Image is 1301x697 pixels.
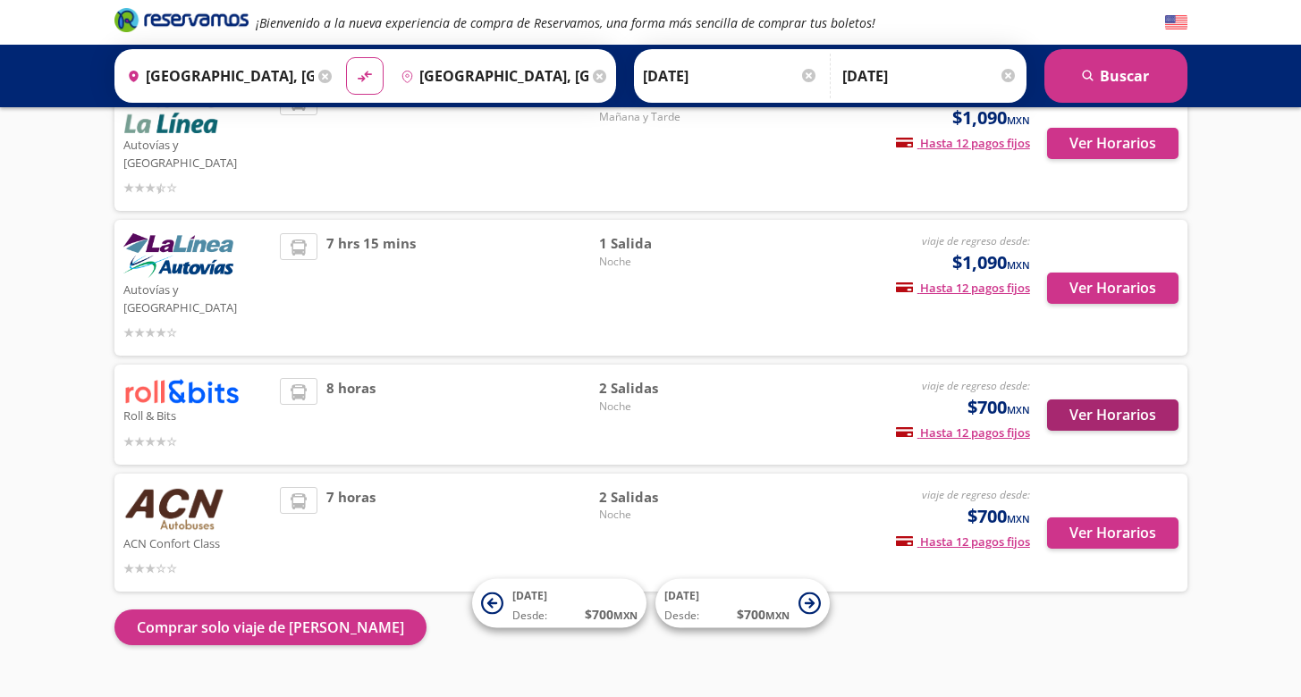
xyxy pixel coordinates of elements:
a: Brand Logo [114,6,249,38]
input: Opcional [842,54,1018,98]
input: Buscar Destino [393,54,588,98]
small: MXN [1007,113,1030,127]
p: Roll & Bits [123,404,272,425]
img: Autovías y La Línea [123,88,218,133]
span: Noche [599,507,724,523]
small: MXN [765,609,790,622]
span: Hasta 12 pagos fijos [896,135,1030,151]
span: 7 hrs 20 mins [326,88,416,197]
span: 2 Salidas [599,487,724,508]
small: MXN [1007,258,1030,272]
span: 8 horas [326,378,376,450]
i: Brand Logo [114,6,249,33]
button: [DATE]Desde:$700MXN [472,579,646,628]
span: 7 horas [326,487,376,579]
span: [DATE] [664,588,699,603]
input: Elegir Fecha [643,54,818,98]
button: English [1165,12,1187,34]
p: ACN Confort Class [123,532,272,553]
small: MXN [1007,512,1030,525]
button: Ver Horarios [1047,399,1179,431]
span: Desde: [664,608,699,624]
span: Hasta 12 pagos fijos [896,280,1030,296]
button: [DATE]Desde:$700MXN [655,579,830,628]
p: Autovías y [GEOGRAPHIC_DATA] [123,278,272,316]
em: viaje de regreso desde: [922,378,1030,393]
span: Noche [599,254,724,270]
span: $1,090 [952,249,1030,276]
img: ACN Confort Class [123,487,225,532]
input: Buscar Origen [120,54,315,98]
span: $1,090 [952,105,1030,131]
span: Mañana y Tarde [599,109,724,125]
button: Ver Horarios [1047,273,1179,304]
img: Roll & Bits [123,378,240,404]
button: Comprar solo viaje de [PERSON_NAME] [114,609,427,645]
em: viaje de regreso desde: [922,233,1030,248]
span: [DATE] [512,588,547,603]
small: MXN [613,609,638,622]
span: Desde: [512,608,547,624]
span: $ 700 [737,605,790,624]
span: 2 Salidas [599,378,724,399]
span: $700 [967,394,1030,421]
small: MXN [1007,403,1030,416]
img: Autovías y La Línea [123,233,233,278]
span: Noche [599,399,724,415]
button: Buscar [1044,49,1187,103]
button: Ver Horarios [1047,517,1179,549]
span: Hasta 12 pagos fijos [896,424,1030,441]
span: 1 Salida [599,233,724,254]
span: 7 hrs 15 mins [326,233,416,342]
span: $700 [967,503,1030,530]
em: ¡Bienvenido a la nueva experiencia de compra de Reservamos, una forma más sencilla de comprar tus... [256,14,875,31]
p: Autovías y [GEOGRAPHIC_DATA] [123,133,272,172]
span: Hasta 12 pagos fijos [896,533,1030,550]
button: Ver Horarios [1047,128,1179,159]
span: $ 700 [585,605,638,624]
em: viaje de regreso desde: [922,487,1030,502]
